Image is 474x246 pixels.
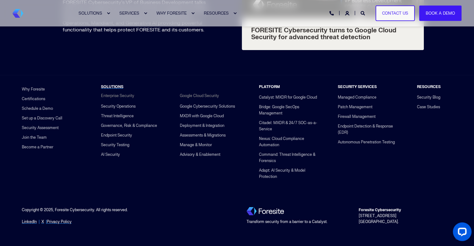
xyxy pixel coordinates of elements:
a: Endpoint Detection & Response (EDR) [338,122,398,137]
span: RESOURCES [417,84,441,89]
a: MXDR with Google Cloud [180,111,224,121]
div: Navigation Menu [417,93,440,112]
a: Threat Intelligence [101,111,134,121]
a: Security Testing [101,140,129,150]
a: Managed Compliance [338,93,376,102]
span: [STREET_ADDRESS] [359,207,401,218]
a: Bridge: Google SecOps Management [259,102,319,118]
a: Nexus: Cloud Compliance Automation [259,134,319,150]
span: SOLUTIONS [79,11,102,16]
a: SOLUTIONS [101,84,123,90]
a: Firewall Management [338,112,376,122]
a: Catalyst: MXDR for Google Cloud [259,93,317,102]
a: Advisory & Enablement [180,150,220,159]
div: Expand WHY FORESITE [191,12,195,15]
span: SECURITY SERVICES [338,84,377,89]
a: Patch Management [338,102,372,112]
a: Join the Team [22,132,47,142]
a: Become a Partner [22,142,53,152]
span: Enterprise Security [101,93,134,98]
a: Schedule a Demo [22,104,53,113]
a: Security Assessment [22,123,59,132]
span: PLATFORM [259,84,280,89]
a: Case Studies [417,102,440,112]
a: Back to Home [12,9,23,18]
div: Navigation Menu [180,101,235,159]
img: Foresite brand mark, a hexagon shape of blues with a directional arrow to the right hand side [12,9,23,18]
div: Expand SERVICES [144,12,147,15]
a: Citadel: MXDR & 24/7 SOC-as-a-Service [259,118,319,134]
a: Governance, Risk & Compliance [101,121,157,130]
div: Navigation Menu [22,84,62,152]
a: Security Operations [101,101,136,111]
a: Assessments & Migrations [180,130,226,140]
a: Adapt: AI Security & Model Protection [259,166,319,182]
div: Expand SOLUTIONS [107,12,110,15]
a: Command: Threat Intelligence & Forensics [259,150,319,166]
a: Manage & Monitor [180,140,212,150]
div: Expand RESOURCES [233,12,237,15]
a: Google Cybersecurity Solutions [180,101,235,111]
a: Certifications [22,94,45,104]
a: AI Security [101,150,120,159]
span: WHY FORESITE [156,11,187,16]
a: Why Foresite [22,84,45,94]
iframe: LiveChat chat widget [448,220,474,246]
div: Copyright © 2025, Foresite Cybersecurity. All rights reserved. [22,207,228,219]
strong: Foresite Cybersecurity [359,207,401,212]
a: Contact Us [376,5,415,21]
a: LinkedIn [22,219,37,225]
a: X [41,219,44,225]
div: Navigation Menu [259,93,319,182]
a: Book a Demo [419,5,462,21]
a: Set up a Discovery Call [22,113,62,123]
span: FORESITE Cybersecurity turns to Google Cloud Security for advanced threat detection [251,27,415,41]
a: Privacy Policy [47,219,72,225]
a: Open Search [361,10,366,16]
span: [GEOGRAPHIC_DATA]. [359,219,399,224]
a: Endpoint Security [101,130,132,140]
a: Login [345,10,351,16]
a: Autonomous Penetration Testing [338,137,395,147]
span: | [39,219,40,224]
div: Navigation Menu [101,101,157,159]
img: Foresite logo, a hexagon shape of blues with a directional arrow to the right hand side, and the ... [247,207,284,215]
a: Security Blog [417,93,440,102]
div: Navigation Menu [338,93,398,147]
a: Deployment & Integration [180,121,224,130]
div: Transform security from a barrier to a Catalyst. [247,219,340,225]
span: RESOURCES [204,11,229,16]
span: Google Cloud Security [180,93,219,98]
span: | [46,219,72,224]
